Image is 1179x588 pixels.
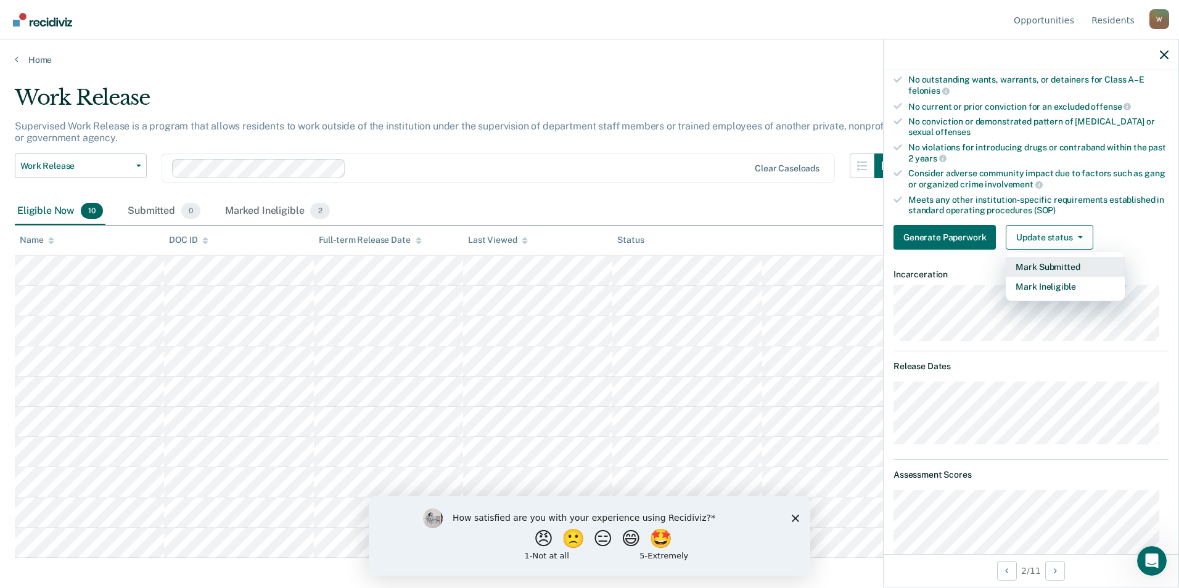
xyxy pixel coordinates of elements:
[908,195,1169,216] div: Meets any other institution-specific requirements established in standard operating procedures
[884,554,1178,587] div: 2 / 11
[935,127,971,137] span: offenses
[755,163,820,174] div: Clear caseloads
[20,161,131,171] span: Work Release
[1006,252,1125,301] div: Dropdown Menu
[125,198,203,225] div: Submitted
[15,54,1164,65] a: Home
[20,235,54,245] div: Name
[908,116,1169,137] div: No conviction or demonstrated pattern of [MEDICAL_DATA] or sexual
[1006,225,1093,250] button: Update status
[81,203,103,219] span: 10
[908,168,1169,189] div: Consider adverse community impact due to factors such as gang or organized crime
[617,235,644,245] div: Status
[1045,561,1065,581] button: Next Opportunity
[15,198,105,225] div: Eligible Now
[908,86,950,96] span: felonies
[1137,546,1167,576] iframe: Intercom live chat
[997,561,1017,581] button: Previous Opportunity
[369,496,810,576] iframe: Survey by Kim from Recidiviz
[908,101,1169,112] div: No current or prior conviction for an excluded
[15,120,892,144] p: Supervised Work Release is a program that allows residents to work outside of the institution und...
[310,203,329,219] span: 2
[893,361,1169,372] dt: Release Dates
[893,269,1169,280] dt: Incarceration
[908,75,1169,96] div: No outstanding wants, warrants, or detainers for Class A–E
[1091,102,1131,112] span: offense
[223,198,332,225] div: Marked Ineligible
[1006,257,1125,277] button: Mark Submitted
[181,203,200,219] span: 0
[13,13,72,27] img: Recidiviz
[915,153,947,163] span: years
[1034,205,1056,215] span: (SOP)
[985,179,1042,189] span: involvement
[169,235,208,245] div: DOC ID
[893,225,996,250] button: Generate Paperwork
[1149,9,1169,29] div: W
[319,235,422,245] div: Full-term Release Date
[893,470,1169,480] dt: Assessment Scores
[15,85,899,120] div: Work Release
[1006,277,1125,296] button: Mark Ineligible
[908,142,1169,163] div: No violations for introducing drugs or contraband within the past 2
[1149,9,1169,29] button: Profile dropdown button
[468,235,528,245] div: Last Viewed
